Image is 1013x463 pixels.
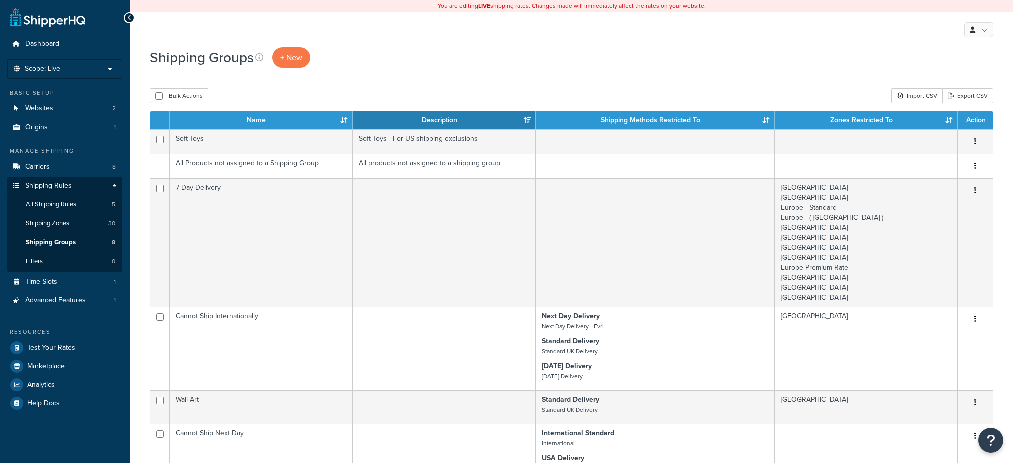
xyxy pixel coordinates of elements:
span: Marketplace [27,362,65,371]
span: Test Your Rates [27,344,75,352]
span: 0 [112,257,115,266]
button: Open Resource Center [978,428,1003,453]
div: Manage Shipping [7,147,122,155]
small: [DATE] Delivery [542,372,583,381]
small: Standard UK Delivery [542,347,598,356]
a: Marketplace [7,357,122,375]
span: 8 [112,238,115,247]
a: Shipping Groups 8 [7,233,122,252]
a: Shipping Zones 30 [7,214,122,233]
a: Carriers 8 [7,158,122,176]
span: 5 [112,200,115,209]
li: Time Slots [7,273,122,291]
span: Shipping Zones [26,219,69,228]
th: Shipping Methods Restricted To: activate to sort column ascending [536,111,775,129]
a: Dashboard [7,35,122,53]
a: Filters 0 [7,252,122,271]
span: 8 [112,163,116,171]
li: Shipping Groups [7,233,122,252]
li: Filters [7,252,122,271]
li: Carriers [7,158,122,176]
a: Test Your Rates [7,339,122,357]
span: Origins [25,123,48,132]
a: Time Slots 1 [7,273,122,291]
span: Carriers [25,163,50,171]
td: Soft Toys [170,129,353,154]
span: Shipping Groups [26,238,76,247]
a: Advanced Features 1 [7,291,122,310]
span: Websites [25,104,53,113]
span: 1 [114,123,116,132]
strong: Standard Delivery [542,394,599,405]
a: Analytics [7,376,122,394]
td: Cannot Ship Internationally [170,307,353,390]
span: 30 [108,219,115,228]
td: All Products not assigned to a Shipping Group [170,154,353,178]
div: Import CSV [891,88,942,103]
strong: [DATE] Delivery [542,361,592,371]
span: 2 [112,104,116,113]
li: Shipping Zones [7,214,122,233]
a: Help Docs [7,394,122,412]
button: Bulk Actions [150,88,208,103]
th: Description: activate to sort column ascending [353,111,536,129]
a: Origins 1 [7,118,122,137]
small: International [542,439,575,448]
strong: Standard Delivery [542,336,599,346]
th: Action [958,111,993,129]
td: 7 Day Delivery [170,178,353,307]
td: [GEOGRAPHIC_DATA] [GEOGRAPHIC_DATA] Europe - Standard Europe - ( [GEOGRAPHIC_DATA] ) [GEOGRAPHIC_... [775,178,958,307]
b: LIVE [478,1,490,10]
span: + New [280,52,302,63]
li: Shipping Rules [7,177,122,272]
h1: Shipping Groups [150,48,254,67]
span: All Shipping Rules [26,200,76,209]
span: Scope: Live [25,65,60,73]
strong: Next Day Delivery [542,311,600,321]
span: Help Docs [27,399,60,408]
span: Dashboard [25,40,59,48]
strong: International Standard [542,428,614,438]
th: Name: activate to sort column ascending [170,111,353,129]
li: All Shipping Rules [7,195,122,214]
span: Analytics [27,381,55,389]
small: Standard UK Delivery [542,405,598,414]
td: [GEOGRAPHIC_DATA] [775,307,958,390]
td: Soft Toys - For US shipping exclusions [353,129,536,154]
span: 1 [114,278,116,286]
span: Shipping Rules [25,182,72,190]
span: 1 [114,296,116,305]
li: Advanced Features [7,291,122,310]
td: [GEOGRAPHIC_DATA] [775,390,958,424]
td: Wall Art [170,390,353,424]
td: All products not assigned to a shipping group [353,154,536,178]
div: Resources [7,328,122,336]
a: Websites 2 [7,99,122,118]
a: Export CSV [942,88,993,103]
a: Shipping Rules [7,177,122,195]
th: Zones Restricted To: activate to sort column ascending [775,111,958,129]
li: Origins [7,118,122,137]
span: Time Slots [25,278,57,286]
span: Advanced Features [25,296,86,305]
div: Basic Setup [7,89,122,97]
small: Next Day Delivery - Evri [542,322,604,331]
span: Filters [26,257,43,266]
a: All Shipping Rules 5 [7,195,122,214]
a: ShipperHQ Home [10,7,85,27]
a: + New [272,47,310,68]
li: Websites [7,99,122,118]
